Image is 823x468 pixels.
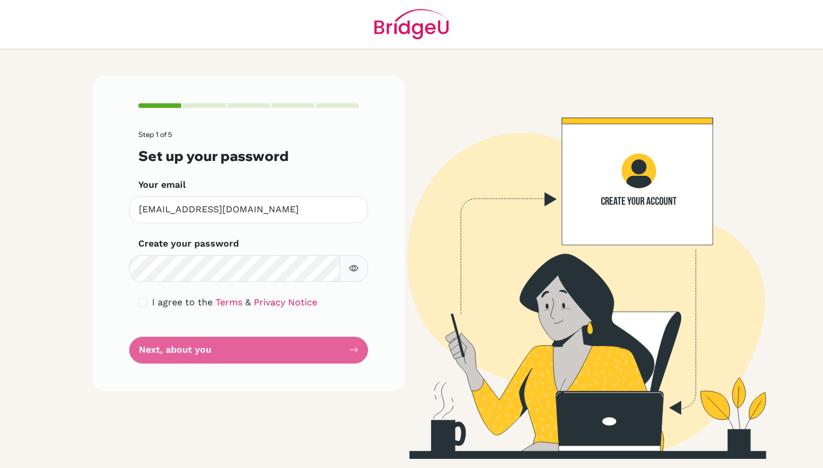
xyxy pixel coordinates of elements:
label: Your email [138,178,186,192]
input: Insert your email* [129,196,368,223]
h3: Set up your password [138,148,359,164]
span: I agree to the [152,297,213,308]
span: Step 1 of 5 [138,130,172,139]
span: & [245,297,251,308]
a: Privacy Notice [254,297,317,308]
label: Create your password [138,237,239,251]
a: Terms [215,297,242,308]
